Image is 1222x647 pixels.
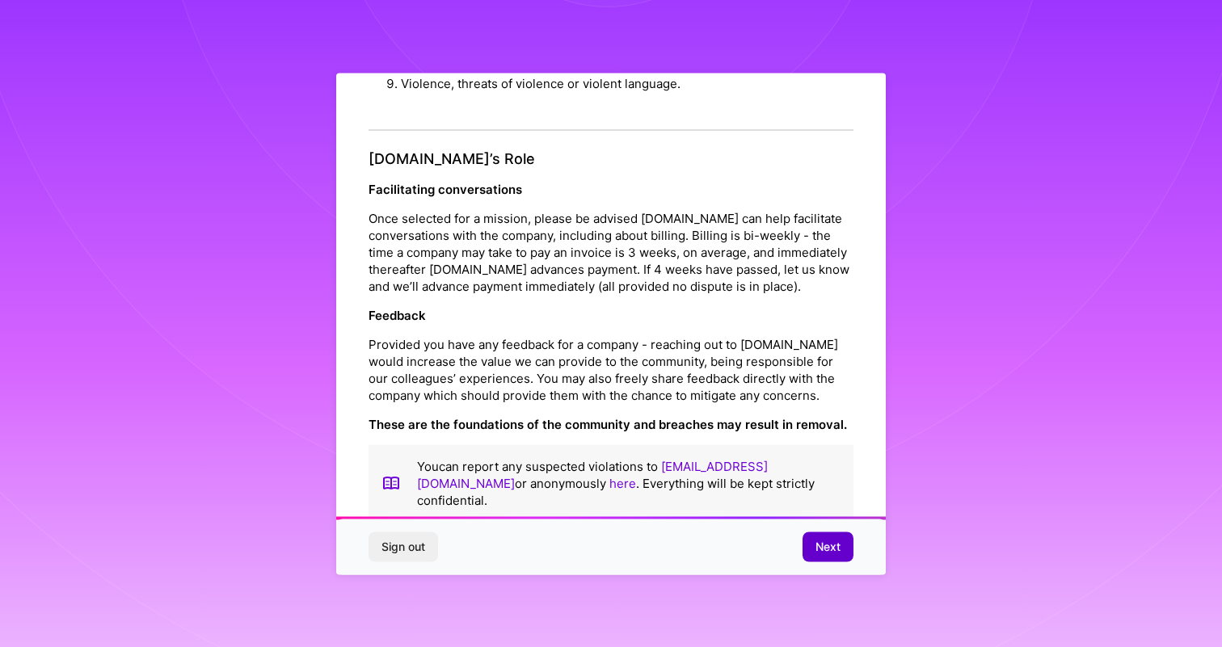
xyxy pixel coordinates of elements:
li: Violence, threats of violence or violent language. [401,69,853,99]
a: [EMAIL_ADDRESS][DOMAIN_NAME] [417,458,768,490]
button: Next [803,532,853,561]
a: here [609,475,636,490]
p: Provided you have any feedback for a company - reaching out to [DOMAIN_NAME] would increase the v... [369,335,853,403]
strong: Facilitating conversations [369,181,522,196]
button: Sign out [369,532,438,561]
h4: [DOMAIN_NAME]’s Role [369,150,853,168]
p: Once selected for a mission, please be advised [DOMAIN_NAME] can help facilitate conversations wi... [369,209,853,294]
strong: Feedback [369,307,426,322]
img: book icon [381,457,401,508]
span: Next [815,539,841,555]
span: Sign out [381,539,425,555]
strong: These are the foundations of the community and breaches may result in removal. [369,416,847,431]
p: You can report any suspected violations to or anonymously . Everything will be kept strictly conf... [417,457,841,508]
